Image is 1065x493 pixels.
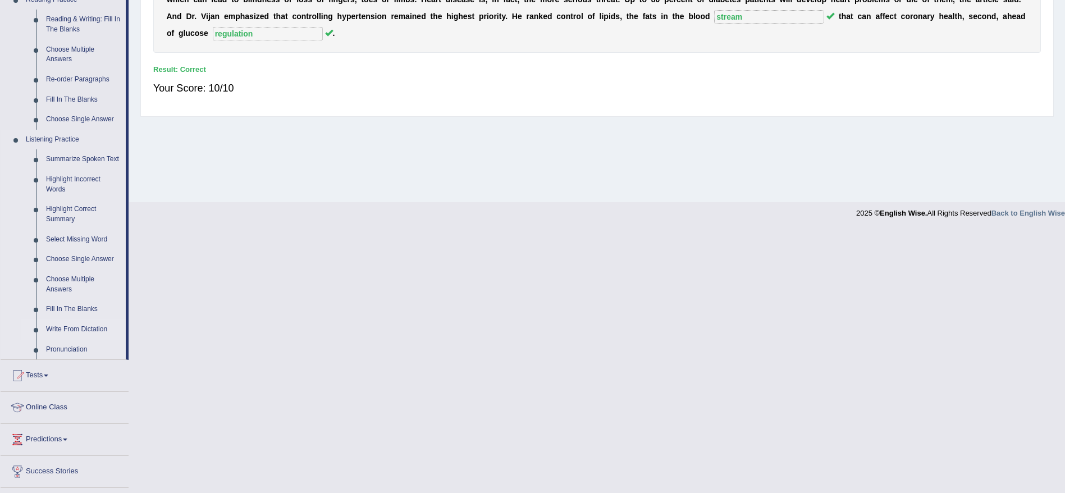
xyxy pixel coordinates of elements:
b: h [957,12,962,21]
b: y [930,12,935,21]
b: l [581,12,583,21]
b: n [918,12,923,21]
b: a [529,12,534,21]
b: o [700,12,705,21]
strong: English Wise. [880,209,927,217]
b: r [493,12,496,21]
b: a [245,12,249,21]
b: e [260,12,264,21]
b: a [645,12,650,21]
b: o [982,12,987,21]
b: l [319,12,321,21]
b: r [355,12,358,21]
b: r [910,12,913,21]
b: h [939,12,944,21]
b: h [458,12,463,21]
b: y [501,12,505,21]
b: c [901,12,906,21]
b: f [171,29,174,38]
b: l [953,12,955,21]
b: o [913,12,918,21]
b: i [410,12,412,21]
b: t [359,12,362,21]
a: Summarize Spoken Text [41,149,126,170]
b: a [281,12,285,21]
a: Choose Multiple Answers [41,40,126,70]
b: n [323,12,328,21]
b: r [192,12,195,21]
b: h [1007,12,1012,21]
input: blank [213,27,323,40]
b: o [195,29,200,38]
b: i [661,12,663,21]
b: h [433,12,438,21]
b: a [405,12,410,21]
b: n [382,12,387,21]
b: f [643,12,646,21]
b: s [468,12,472,21]
b: n [365,12,371,21]
b: o [167,29,172,38]
b: i [206,12,208,21]
b: t [894,12,897,21]
div: Your Score: 10/10 [153,75,1041,102]
b: c [889,12,894,21]
b: p [235,12,240,21]
b: e [438,12,442,21]
b: e [394,12,399,21]
b: a [923,12,927,21]
b: e [518,12,522,21]
b: e [351,12,356,21]
a: Re-order Paragraphs [41,70,126,90]
b: k [538,12,543,21]
b: r [527,12,529,21]
b: . [505,12,508,21]
b: t [499,12,502,21]
b: i [451,12,454,21]
b: e [680,12,684,21]
b: n [566,12,571,21]
a: Choose Single Answer [41,249,126,270]
b: i [375,12,377,21]
b: d [547,12,552,21]
b: g [454,12,459,21]
b: e [885,12,890,21]
b: g [179,29,184,38]
b: V [201,12,206,21]
b: n [663,12,668,21]
a: Back to English Wise [991,209,1065,217]
b: e [463,12,468,21]
a: Highlight Correct Summary [41,199,126,229]
b: o [489,12,494,21]
a: Fill In The Blanks [41,299,126,319]
b: a [846,12,851,21]
b: i [487,12,489,21]
b: a [1016,12,1021,21]
b: t [430,12,433,21]
b: e [361,12,365,21]
b: f [880,12,883,21]
b: t [851,12,853,21]
b: t [472,12,474,21]
b: o [576,12,581,21]
a: Choose Single Answer [41,109,126,130]
b: a [948,12,953,21]
a: Predictions [1,424,129,452]
b: , [996,12,998,21]
b: d [705,12,710,21]
a: Select Missing Word [41,230,126,250]
a: Highlight Incorrect Words [41,170,126,199]
b: o [312,12,317,21]
b: i [254,12,256,21]
b: o [296,12,301,21]
b: n [301,12,307,21]
a: Fill In The Blanks [41,90,126,110]
b: y [342,12,346,21]
b: u [185,29,190,38]
b: h [629,12,634,21]
b: l [600,12,602,21]
b: s [199,29,204,38]
b: e [543,12,547,21]
b: p [604,12,609,21]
